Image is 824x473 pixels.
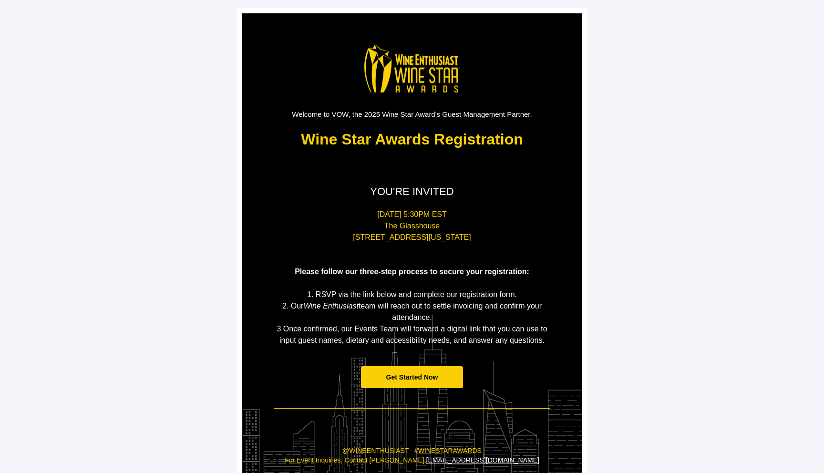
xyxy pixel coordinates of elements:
span: Get Started Now [386,373,438,381]
strong: Wine Star Awards Registration [301,131,523,148]
span: 1. RSVP via the link below and complete our registration form. [307,290,517,298]
a: Get Started Now [361,366,463,389]
em: Wine Enthusiast [303,302,358,310]
span: Please follow our three-step process to secure your registration: [295,267,529,276]
table: divider [274,408,550,409]
span: 2. Our team will reach out to settle invoicing and confirm your attendance. [282,302,542,321]
span: 3 Once confirmed, our Events Team will forward a digital link that you can use to input guest nam... [277,325,547,344]
a: [EMAIL_ADDRESS][DOMAIN_NAME] [426,456,539,464]
p: [STREET_ADDRESS][US_STATE] [274,232,550,243]
p: YOU'RE INVITED [274,185,550,199]
p: The Glasshouse [274,220,550,232]
p: [DATE] 5:30PM EST [274,209,550,220]
p: Welcome to VOW, the 2025 Wine Star Award's Guest Management Partner. [274,109,550,119]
